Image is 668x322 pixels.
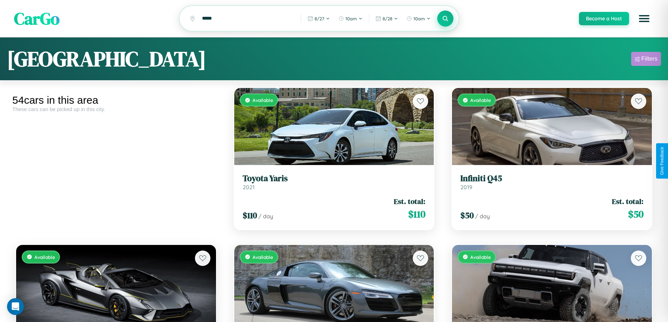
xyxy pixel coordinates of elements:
[403,13,434,24] button: 10am
[243,173,426,191] a: Toyota Yaris2021
[408,207,425,221] span: $ 110
[460,173,643,191] a: Infiniti Q452019
[345,16,357,21] span: 10am
[335,13,366,24] button: 10am
[243,184,255,191] span: 2021
[252,254,273,260] span: Available
[475,213,490,220] span: / day
[394,196,425,206] span: Est. total:
[660,147,664,175] div: Give Feedback
[383,16,392,21] span: 8 / 28
[460,184,472,191] span: 2019
[460,210,474,221] span: $ 50
[628,207,643,221] span: $ 50
[243,173,426,184] h3: Toyota Yaris
[631,52,661,66] button: Filters
[12,94,220,106] div: 54 cars in this area
[470,254,491,260] span: Available
[7,298,24,315] div: Open Intercom Messenger
[14,7,60,30] span: CarGo
[612,196,643,206] span: Est. total:
[12,106,220,112] div: These cars can be picked up in this city.
[579,12,629,25] button: Become a Host
[372,13,402,24] button: 8/28
[252,97,273,103] span: Available
[315,16,324,21] span: 8 / 27
[304,13,333,24] button: 8/27
[7,44,206,73] h1: [GEOGRAPHIC_DATA]
[34,254,55,260] span: Available
[243,210,257,221] span: $ 110
[634,9,654,28] button: Open menu
[413,16,425,21] span: 10am
[470,97,491,103] span: Available
[641,55,657,62] div: Filters
[258,213,273,220] span: / day
[460,173,643,184] h3: Infiniti Q45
